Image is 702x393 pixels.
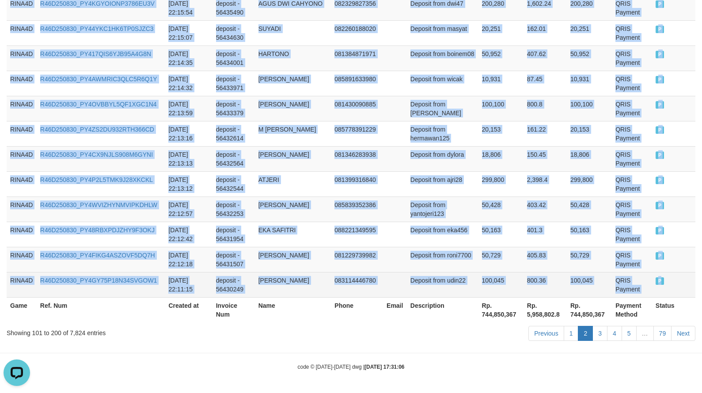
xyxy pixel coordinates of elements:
td: 87.45 [524,71,567,96]
a: R46D250830_PY4FIKG4ASZOVF5DQ7H [40,252,155,259]
td: [DATE] 22:11:15 [165,272,212,297]
span: PAID [656,51,664,58]
td: QRIS Payment [612,247,652,272]
td: 405.83 [524,247,567,272]
td: 085891633980 [331,71,383,96]
td: QRIS Payment [612,222,652,247]
th: Email [383,297,407,322]
td: [DATE] 22:12:57 [165,196,212,222]
td: 081229739982 [331,247,383,272]
td: deposit - 56431507 [212,247,255,272]
td: 20,251 [567,20,612,45]
td: 150.45 [524,146,567,171]
td: Deposit from yantojeri123 [407,196,478,222]
td: Deposit from wicak [407,71,478,96]
td: 083114446780 [331,272,383,297]
a: 5 [622,326,637,341]
td: deposit - 56430249 [212,272,255,297]
td: [PERSON_NAME] [255,96,331,121]
td: Deposit from roni7700 [407,247,478,272]
th: Rp. 744,850,367 [478,297,524,322]
a: R46D250830_PY417QIS6YJB95A4G8N [40,50,151,57]
td: [DATE] 22:12:18 [165,247,212,272]
td: 20,153 [567,121,612,146]
td: 081399316840 [331,171,383,196]
small: code © [DATE]-[DATE] dwg | [298,364,405,370]
td: SUYADI [255,20,331,45]
td: deposit - 56434001 [212,45,255,71]
td: QRIS Payment [612,196,652,222]
td: RINA4D [7,121,37,146]
td: [PERSON_NAME] [255,247,331,272]
td: 18,806 [567,146,612,171]
td: Deposit from eka456 [407,222,478,247]
td: Deposit from masyat [407,20,478,45]
td: [DATE] 22:15:07 [165,20,212,45]
th: Name [255,297,331,322]
td: 20,153 [478,121,524,146]
td: 10,931 [567,71,612,96]
td: 50,729 [478,247,524,272]
td: QRIS Payment [612,20,652,45]
td: 088221349595 [331,222,383,247]
td: Deposit from hermawan125 [407,121,478,146]
td: M [PERSON_NAME] [255,121,331,146]
td: 299,800 [478,171,524,196]
td: 161.22 [524,121,567,146]
th: Rp. 5,958,802.8 [524,297,567,322]
td: 50,428 [567,196,612,222]
td: Deposit from boinem08 [407,45,478,71]
td: 100,045 [567,272,612,297]
td: [PERSON_NAME] [255,146,331,171]
span: PAID [656,202,664,209]
td: 50,163 [478,222,524,247]
td: deposit - 56432544 [212,171,255,196]
th: Payment Method [612,297,652,322]
a: … [636,326,654,341]
a: R46D250830_PY4OVBBYL5QF1XGC1N4 [40,101,157,108]
span: PAID [656,277,664,285]
a: R46D250830_PY4WVIZHYNMVIPKDHLW [40,201,157,208]
td: Deposit from ajri28 [407,171,478,196]
span: PAID [656,0,664,8]
span: PAID [656,126,664,134]
span: PAID [656,26,664,33]
td: [PERSON_NAME] [255,196,331,222]
a: 4 [607,326,622,341]
td: Deposit from dylora [407,146,478,171]
td: [DATE] 22:13:16 [165,121,212,146]
td: QRIS Payment [612,96,652,121]
span: PAID [656,177,664,184]
td: 401.3 [524,222,567,247]
td: deposit - 56432564 [212,146,255,171]
td: 162.01 [524,20,567,45]
td: 50,163 [567,222,612,247]
td: deposit - 56431954 [212,222,255,247]
td: Deposit from [PERSON_NAME] [407,96,478,121]
td: [DATE] 22:14:32 [165,71,212,96]
td: QRIS Payment [612,146,652,171]
span: PAID [656,76,664,83]
td: 20,251 [478,20,524,45]
span: PAID [656,227,664,234]
td: RINA4D [7,45,37,71]
td: 403.42 [524,196,567,222]
td: 299,800 [567,171,612,196]
td: EKA SAFITRI [255,222,331,247]
a: R46D250830_PY44YKC1HK6TP0SJZC3 [40,25,154,32]
th: Rp. 744,850,367 [567,297,612,322]
td: RINA4D [7,96,37,121]
td: 50,428 [478,196,524,222]
a: R46D250830_PY4P2L5TMK9J28XKCKL [40,176,153,183]
td: QRIS Payment [612,272,652,297]
span: PAID [656,101,664,109]
td: 50,952 [567,45,612,71]
td: [DATE] 22:14:35 [165,45,212,71]
a: R46D250830_PY4AWMRIC3QLC5R6Q1Y [40,76,157,83]
a: R46D250830_PY4GY75P18N34SVGOW1 [40,277,157,284]
a: 3 [592,326,607,341]
td: RINA4D [7,146,37,171]
td: 100,100 [567,96,612,121]
th: Created at [165,297,212,322]
td: Deposit from udin22 [407,272,478,297]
